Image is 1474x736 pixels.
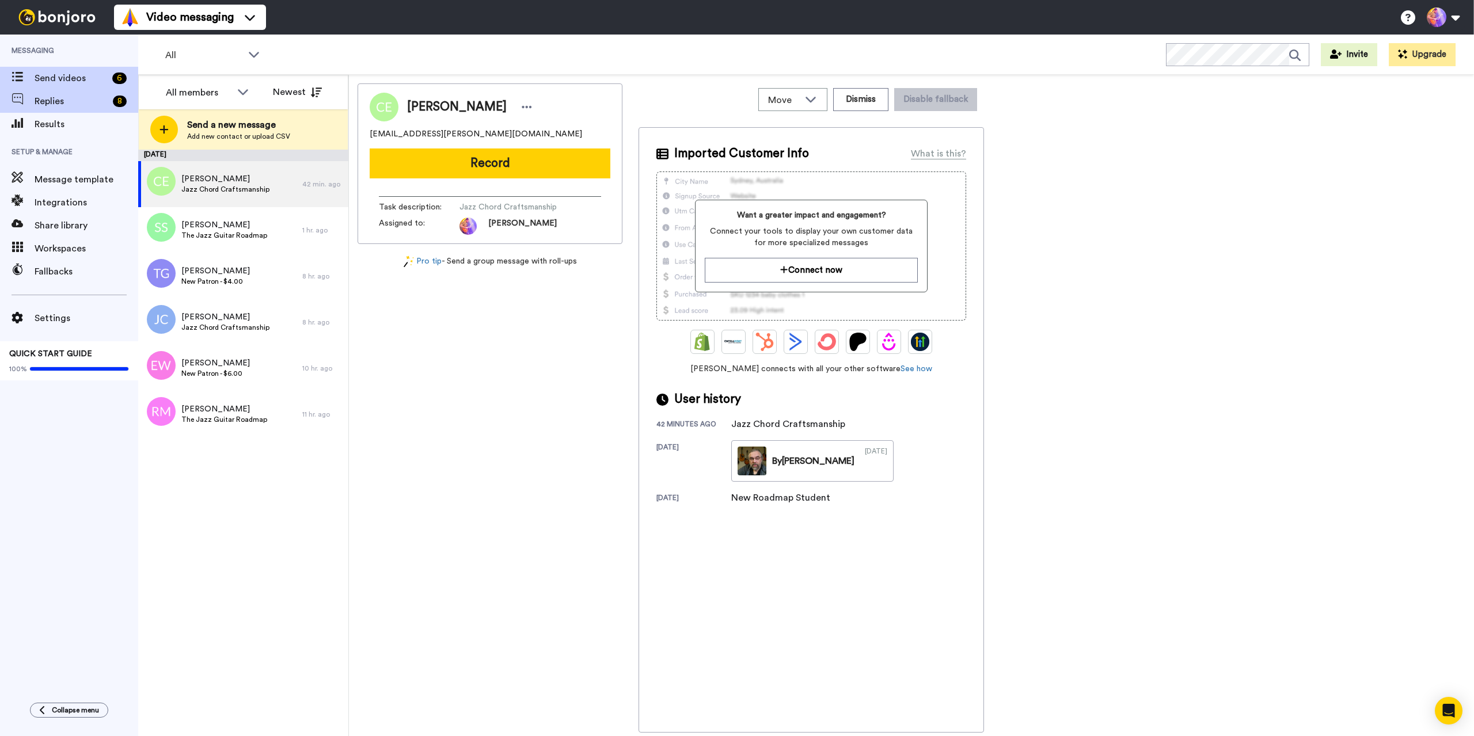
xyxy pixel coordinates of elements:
[370,148,610,178] button: Record
[768,93,799,107] span: Move
[370,128,582,140] span: [EMAIL_ADDRESS][PERSON_NAME][DOMAIN_NAME]
[9,364,27,373] span: 100%
[674,145,809,162] span: Imported Customer Info
[787,333,805,351] img: ActiveCampaign
[865,447,887,475] div: [DATE]
[113,96,127,107] div: 8
[181,265,250,277] span: [PERSON_NAME]
[147,305,176,334] img: jc.png
[738,447,766,475] img: ad5d801e-edba-4bca-a063-2ce472e90d2f-thumb.jpg
[147,351,176,380] img: ew.png
[656,443,731,482] div: [DATE]
[147,167,176,196] img: ce.png
[459,201,569,213] span: Jazz Chord Craftsmanship
[181,403,267,415] span: [PERSON_NAME]
[674,391,741,408] span: User history
[302,364,343,373] div: 10 hr. ago
[705,226,917,249] span: Connect your tools to display your own customer data for more specialized messages
[181,369,250,378] span: New Patron - $6.00
[181,231,267,240] span: The Jazz Guitar Roadmap
[14,9,100,25] img: bj-logo-header-white.svg
[181,415,267,424] span: The Jazz Guitar Roadmap
[112,73,127,84] div: 6
[656,363,966,375] span: [PERSON_NAME] connects with all your other software
[181,173,269,185] span: [PERSON_NAME]
[656,420,731,431] div: 42 minutes ago
[705,209,917,221] span: Want a greater impact and engagement?
[181,323,269,332] span: Jazz Chord Craftsmanship
[35,196,138,209] span: Integrations
[656,493,731,505] div: [DATE]
[302,226,343,235] div: 1 hr. ago
[35,311,138,325] span: Settings
[147,259,176,288] img: tg.png
[488,218,557,235] span: [PERSON_NAME]
[911,333,929,351] img: GoHighLevel
[147,397,176,426] img: rm.png
[30,703,108,718] button: Collapse menu
[731,440,894,482] a: By[PERSON_NAME][DATE]
[181,219,267,231] span: [PERSON_NAME]
[880,333,898,351] img: Drip
[772,454,854,468] div: By [PERSON_NAME]
[181,357,250,369] span: [PERSON_NAME]
[35,94,108,108] span: Replies
[35,71,108,85] span: Send videos
[181,311,269,323] span: [PERSON_NAME]
[724,333,743,351] img: Ontraport
[755,333,774,351] img: Hubspot
[52,706,99,715] span: Collapse menu
[35,117,138,131] span: Results
[849,333,867,351] img: Patreon
[166,86,231,100] div: All members
[181,185,269,194] span: Jazz Chord Craftsmanship
[138,150,348,161] div: [DATE]
[833,88,888,111] button: Dismiss
[379,201,459,213] span: Task description :
[894,88,977,111] button: Disable fallback
[35,219,138,232] span: Share library
[705,258,917,283] button: Connect now
[302,272,343,281] div: 8 hr. ago
[146,9,234,25] span: Video messaging
[35,265,138,279] span: Fallbacks
[370,93,398,121] img: Image of Colin Ethridge
[358,255,622,268] div: - Send a group message with roll-ups
[1435,697,1462,724] div: Open Intercom Messenger
[731,491,830,505] div: New Roadmap Student
[818,333,836,351] img: ConvertKit
[404,255,414,268] img: magic-wand.svg
[187,118,290,132] span: Send a new message
[147,213,176,242] img: ss.png
[9,350,92,358] span: QUICK START GUIDE
[459,218,477,235] img: photo.jpg
[302,180,343,189] div: 42 min. ago
[302,318,343,327] div: 8 hr. ago
[693,333,712,351] img: Shopify
[407,98,507,116] span: [PERSON_NAME]
[404,255,442,268] a: Pro tip
[1321,43,1377,66] button: Invite
[264,81,330,104] button: Newest
[121,8,139,26] img: vm-color.svg
[731,417,845,431] div: Jazz Chord Craftsmanship
[181,277,250,286] span: New Patron - $4.00
[1389,43,1456,66] button: Upgrade
[35,242,138,255] span: Workspaces
[901,365,932,373] a: See how
[379,218,459,235] span: Assigned to:
[165,48,242,62] span: All
[302,410,343,419] div: 11 hr. ago
[187,132,290,141] span: Add new contact or upload CSV
[911,147,966,161] div: What is this?
[35,173,138,186] span: Message template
